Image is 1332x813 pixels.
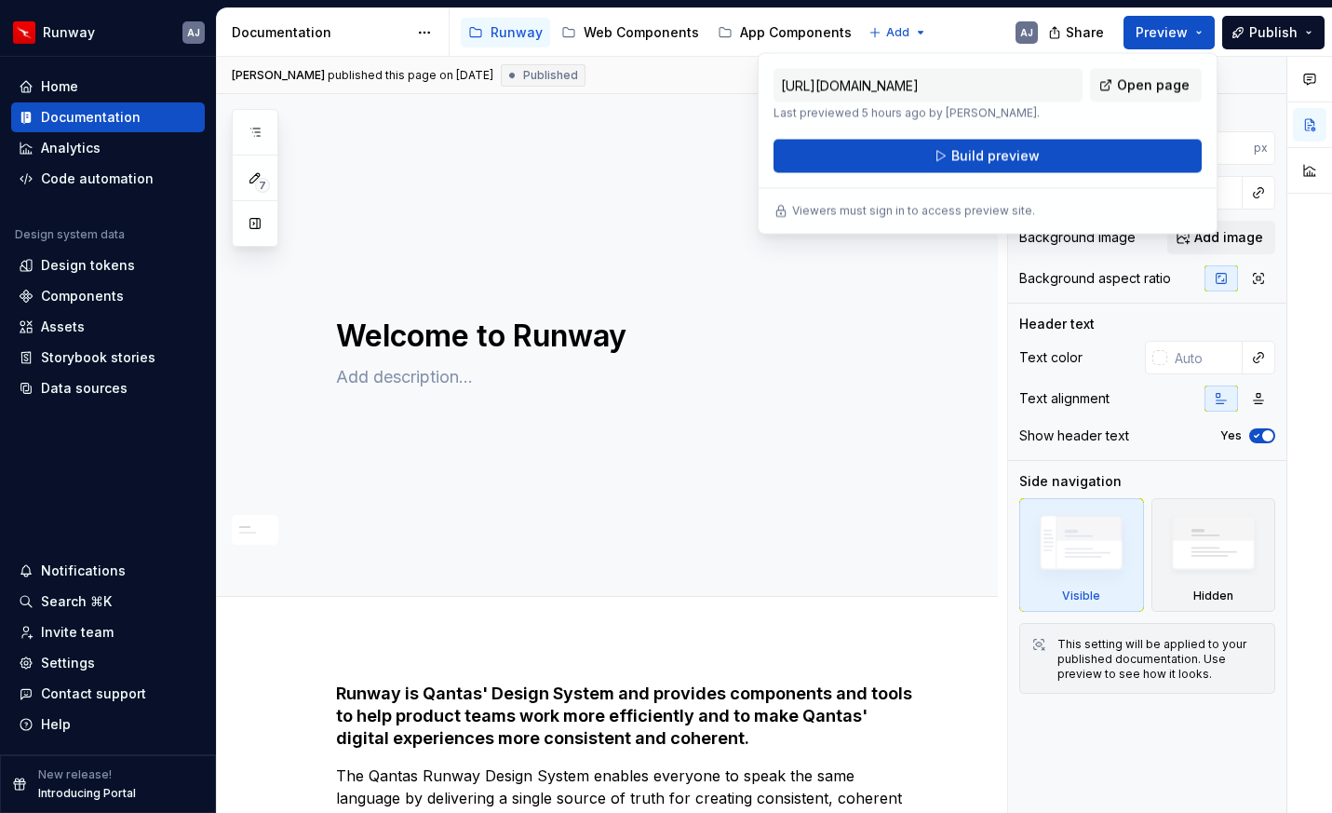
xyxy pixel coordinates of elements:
[13,21,35,44] img: 6b187050-a3ed-48aa-8485-808e17fcee26.png
[328,68,493,83] div: published this page on [DATE]
[41,169,154,188] div: Code automation
[863,20,933,46] button: Add
[1123,16,1215,49] button: Preview
[1019,228,1136,247] div: Background image
[43,23,95,42] div: Runway
[11,617,205,647] a: Invite team
[4,12,212,52] button: RunwayAJ
[1019,269,1171,288] div: Background aspect ratio
[255,178,270,193] span: 7
[1167,341,1243,374] input: Auto
[1167,221,1275,254] button: Add image
[1019,389,1110,408] div: Text alignment
[11,710,205,739] button: Help
[1019,427,1129,445] div: Show header text
[232,68,325,83] span: [PERSON_NAME]
[11,312,205,342] a: Assets
[1020,25,1033,40] div: AJ
[41,684,146,703] div: Contact support
[1019,315,1095,333] div: Header text
[1220,428,1242,443] label: Yes
[41,654,95,672] div: Settings
[1090,69,1202,102] a: Open page
[1249,23,1298,42] span: Publish
[710,18,859,47] a: App Components
[740,23,852,42] div: App Components
[41,139,101,157] div: Analytics
[11,133,205,163] a: Analytics
[1019,472,1122,491] div: Side navigation
[1136,23,1188,42] span: Preview
[11,556,205,586] button: Notifications
[38,767,112,782] p: New release!
[11,679,205,709] button: Contact support
[1066,23,1104,42] span: Share
[187,25,200,40] div: AJ
[336,683,923,750] h4: Runway is Qantas' Design System and provides components and tools to help product teams work more...
[41,77,78,96] div: Home
[1057,637,1263,682] div: This setting will be applied to your published documentation. Use preview to see how it looks.
[1194,228,1263,247] span: Add image
[1222,16,1325,49] button: Publish
[41,318,85,336] div: Assets
[15,227,125,242] div: Design system data
[1019,498,1144,612] div: Visible
[41,108,141,127] div: Documentation
[11,164,205,194] a: Code automation
[1182,131,1254,165] input: Auto
[41,623,114,642] div: Invite team
[11,72,205,102] a: Home
[1117,76,1190,95] span: Open page
[38,786,136,801] p: Introducing Portal
[11,343,205,373] a: Storybook stories
[1151,498,1276,612] div: Hidden
[461,18,550,47] a: Runway
[1039,16,1116,49] button: Share
[584,23,699,42] div: Web Components
[523,68,578,83] span: Published
[11,648,205,678] a: Settings
[461,14,859,51] div: Page tree
[1019,348,1083,367] div: Text color
[886,25,909,40] span: Add
[792,204,1035,219] p: Viewers must sign in to access preview site.
[11,281,205,311] a: Components
[41,379,128,398] div: Data sources
[774,140,1202,173] button: Build preview
[332,314,920,359] textarea: Welcome to Runway
[11,251,205,280] a: Design tokens
[41,256,135,275] div: Design tokens
[951,147,1040,166] span: Build preview
[41,562,126,580] div: Notifications
[41,592,112,611] div: Search ⌘K
[41,287,124,305] div: Components
[1062,589,1100,603] div: Visible
[1193,589,1233,603] div: Hidden
[491,23,543,42] div: Runway
[774,106,1083,121] p: Last previewed 5 hours ago by [PERSON_NAME].
[41,715,71,734] div: Help
[232,23,408,42] div: Documentation
[554,18,706,47] a: Web Components
[1254,141,1268,156] p: px
[11,587,205,617] button: Search ⌘K
[41,348,155,367] div: Storybook stories
[11,102,205,132] a: Documentation
[11,373,205,403] a: Data sources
